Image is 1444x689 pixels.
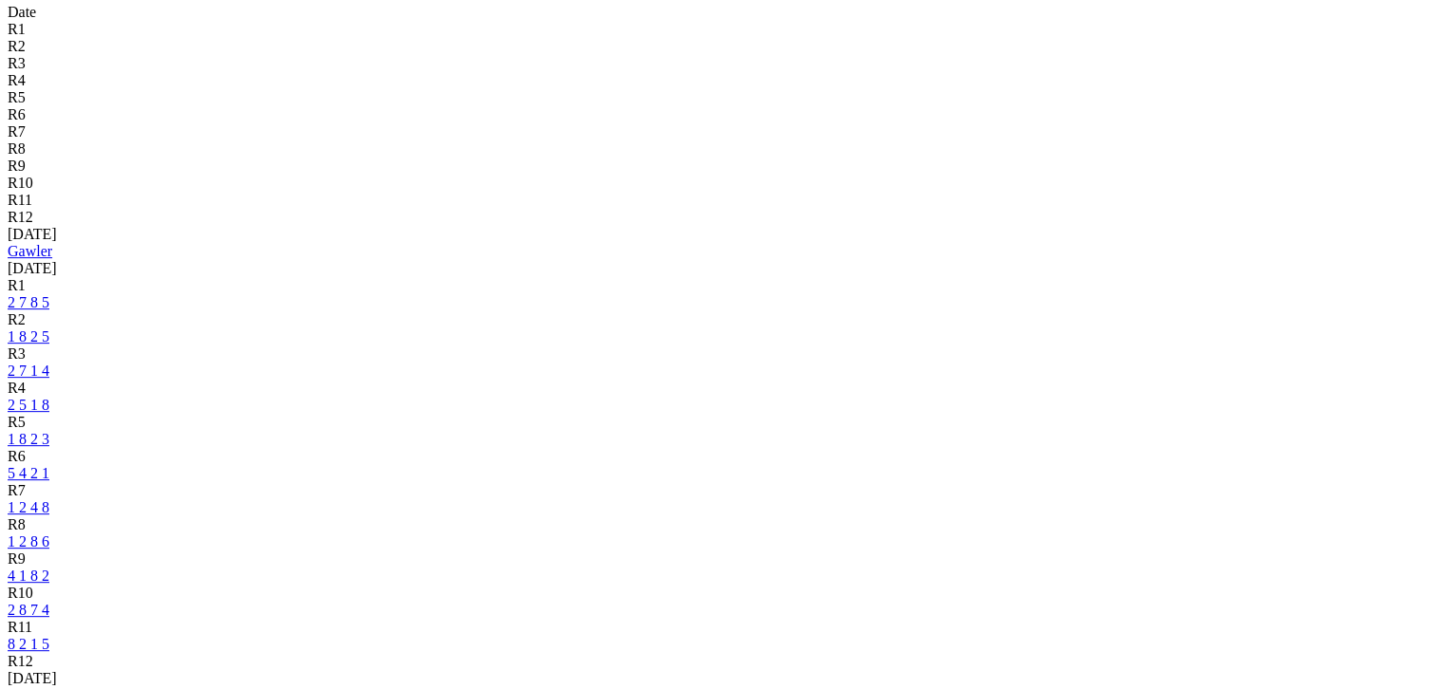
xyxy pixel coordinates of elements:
[8,243,52,259] a: Gawler
[8,294,49,310] a: 2 7 8 5
[8,482,1436,499] div: R7
[8,277,1436,294] div: R1
[8,397,49,413] a: 2 5 1 8
[8,431,49,447] a: 1 8 2 3
[8,72,1436,89] div: R4
[8,653,1436,670] div: R12
[8,311,1436,328] div: R2
[8,585,1436,602] div: R10
[8,636,49,652] a: 8 2 1 5
[8,123,1436,140] div: R7
[8,106,1436,123] div: R6
[8,602,49,618] a: 2 8 7 4
[8,670,1436,687] div: [DATE]
[8,175,1436,192] div: R10
[8,158,1436,175] div: R9
[8,328,49,344] a: 1 8 2 5
[8,465,49,481] a: 5 4 2 1
[8,516,1436,533] div: R8
[8,380,1436,397] div: R4
[8,55,1436,72] div: R3
[8,89,1436,106] div: R5
[8,533,49,549] a: 1 2 8 6
[8,568,49,584] a: 4 1 8 2
[8,209,1436,226] div: R12
[8,448,1436,465] div: R6
[8,226,1436,243] div: [DATE]
[8,619,1436,636] div: R11
[8,550,1436,568] div: R9
[8,260,1436,277] div: [DATE]
[8,192,1436,209] div: R11
[8,140,1436,158] div: R8
[8,21,1436,38] div: R1
[8,499,49,515] a: 1 2 4 8
[8,38,1436,55] div: R2
[8,4,1436,21] div: Date
[8,414,1436,431] div: R5
[8,345,1436,363] div: R3
[8,363,49,379] a: 2 7 1 4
